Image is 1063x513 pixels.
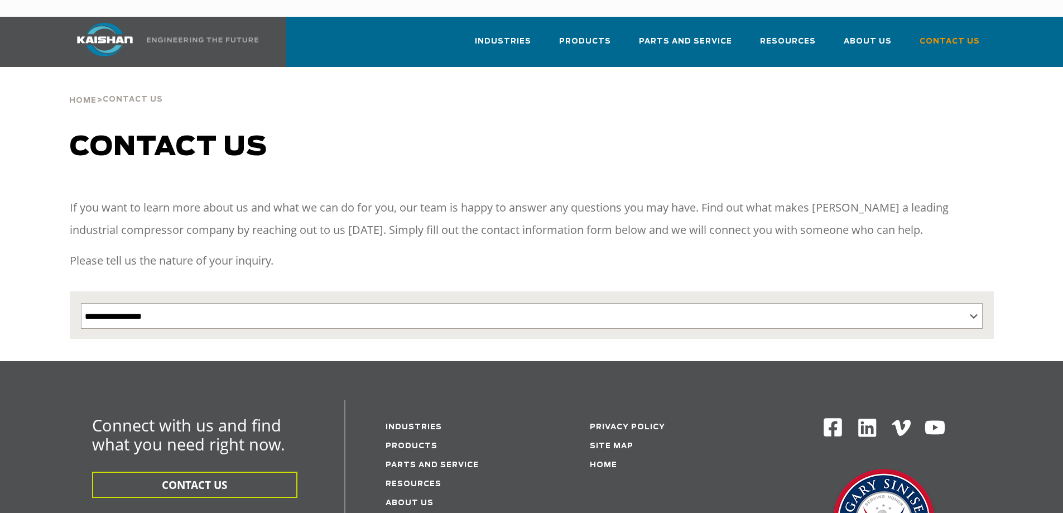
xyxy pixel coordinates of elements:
[103,96,163,103] span: Contact Us
[590,443,633,450] a: Site Map
[70,196,994,241] p: If you want to learn more about us and what we can do for you, our team is happy to answer any qu...
[559,27,611,65] a: Products
[69,97,97,104] span: Home
[386,443,437,450] a: Products
[924,417,946,439] img: Youtube
[844,27,892,65] a: About Us
[892,420,911,436] img: Vimeo
[70,134,267,161] span: Contact us
[475,35,531,48] span: Industries
[69,67,163,109] div: >
[70,250,994,272] p: Please tell us the nature of your inquiry.
[822,417,843,438] img: Facebook
[386,500,434,507] a: About Us
[639,27,732,65] a: Parts and Service
[559,35,611,48] span: Products
[386,481,441,488] a: Resources
[857,417,878,439] img: Linkedin
[147,37,258,42] img: Engineering the future
[590,462,617,469] a: Home
[639,35,732,48] span: Parts and Service
[92,472,297,498] button: CONTACT US
[92,414,285,455] span: Connect with us and find what you need right now.
[760,27,816,65] a: Resources
[760,35,816,48] span: Resources
[386,424,442,431] a: Industries
[63,23,147,56] img: kaishan logo
[920,27,980,65] a: Contact Us
[844,35,892,48] span: About Us
[920,35,980,48] span: Contact Us
[386,462,479,469] a: Parts and service
[475,27,531,65] a: Industries
[63,17,261,67] a: Kaishan USA
[69,95,97,105] a: Home
[590,424,665,431] a: Privacy Policy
